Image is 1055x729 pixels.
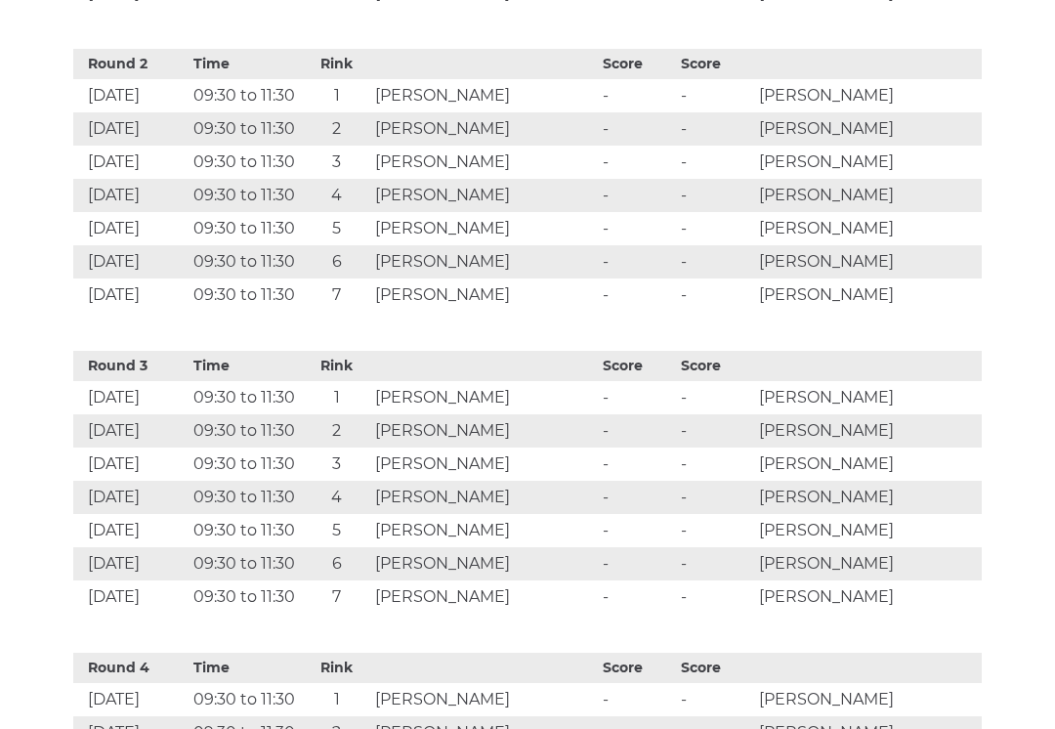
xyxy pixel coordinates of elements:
td: 4 [304,482,370,515]
td: - [598,548,676,581]
td: 7 [304,581,370,615]
td: [PERSON_NAME] [370,213,598,246]
td: [PERSON_NAME] [370,581,598,615]
td: 09:30 to 11:30 [189,213,304,246]
td: - [598,382,676,415]
td: 09:30 to 11:30 [189,180,304,213]
td: - [598,147,676,180]
td: 09:30 to 11:30 [189,279,304,313]
td: [DATE] [73,279,189,313]
td: [PERSON_NAME] [754,147,982,180]
td: [PERSON_NAME] [370,482,598,515]
td: [PERSON_NAME] [370,515,598,548]
th: Score [676,654,754,684]
td: - [676,80,754,113]
td: 09:30 to 11:30 [189,113,304,147]
td: [PERSON_NAME] [754,382,982,415]
th: Score [676,352,754,382]
td: 09:30 to 11:30 [189,482,304,515]
td: - [676,180,754,213]
td: - [598,415,676,449]
td: [PERSON_NAME] [370,246,598,279]
td: - [676,279,754,313]
td: [PERSON_NAME] [370,113,598,147]
td: 09:30 to 11:30 [189,415,304,449]
td: 09:30 to 11:30 [189,80,304,113]
td: [DATE] [73,147,189,180]
td: [PERSON_NAME] [754,246,982,279]
td: [PERSON_NAME] [754,482,982,515]
td: - [598,246,676,279]
th: Time [189,352,304,382]
td: - [598,113,676,147]
td: 1 [304,382,370,415]
td: - [676,449,754,482]
td: [DATE] [73,246,189,279]
td: - [598,180,676,213]
td: 1 [304,684,370,717]
td: [PERSON_NAME] [370,449,598,482]
td: - [676,482,754,515]
th: Time [189,50,304,80]
td: 3 [304,147,370,180]
td: [DATE] [73,684,189,717]
th: Rink [304,654,370,684]
td: [DATE] [73,581,189,615]
td: [PERSON_NAME] [754,515,982,548]
td: 09:30 to 11:30 [189,515,304,548]
td: - [676,515,754,548]
td: - [676,415,754,449]
td: - [676,147,754,180]
td: [PERSON_NAME] [370,147,598,180]
td: [PERSON_NAME] [754,213,982,246]
td: [PERSON_NAME] [754,180,982,213]
td: 7 [304,279,370,313]
th: Score [598,352,676,382]
td: [PERSON_NAME] [754,80,982,113]
th: Round 4 [73,654,189,684]
td: [PERSON_NAME] [370,684,598,717]
td: - [676,684,754,717]
td: [DATE] [73,482,189,515]
th: Score [598,50,676,80]
td: [PERSON_NAME] [754,684,982,717]
td: 09:30 to 11:30 [189,581,304,615]
td: - [598,279,676,313]
td: - [598,581,676,615]
td: [DATE] [73,113,189,147]
td: - [676,548,754,581]
td: 5 [304,213,370,246]
td: [DATE] [73,515,189,548]
td: 09:30 to 11:30 [189,449,304,482]
th: Score [598,654,676,684]
td: 2 [304,415,370,449]
td: - [598,449,676,482]
td: [PERSON_NAME] [754,113,982,147]
td: [PERSON_NAME] [370,382,598,415]
td: [DATE] [73,80,189,113]
th: Score [676,50,754,80]
td: - [598,515,676,548]
td: [DATE] [73,415,189,449]
td: [PERSON_NAME] [754,581,982,615]
td: 09:30 to 11:30 [189,684,304,717]
td: - [676,113,754,147]
th: Rink [304,352,370,382]
td: - [598,482,676,515]
td: 3 [304,449,370,482]
td: [PERSON_NAME] [754,548,982,581]
td: [DATE] [73,213,189,246]
td: - [676,246,754,279]
td: [DATE] [73,548,189,581]
td: - [598,684,676,717]
td: [PERSON_NAME] [370,80,598,113]
td: 09:30 to 11:30 [189,147,304,180]
td: [DATE] [73,382,189,415]
td: - [598,213,676,246]
td: 09:30 to 11:30 [189,382,304,415]
td: [PERSON_NAME] [370,548,598,581]
td: 09:30 to 11:30 [189,246,304,279]
td: [PERSON_NAME] [754,415,982,449]
td: 1 [304,80,370,113]
td: 2 [304,113,370,147]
